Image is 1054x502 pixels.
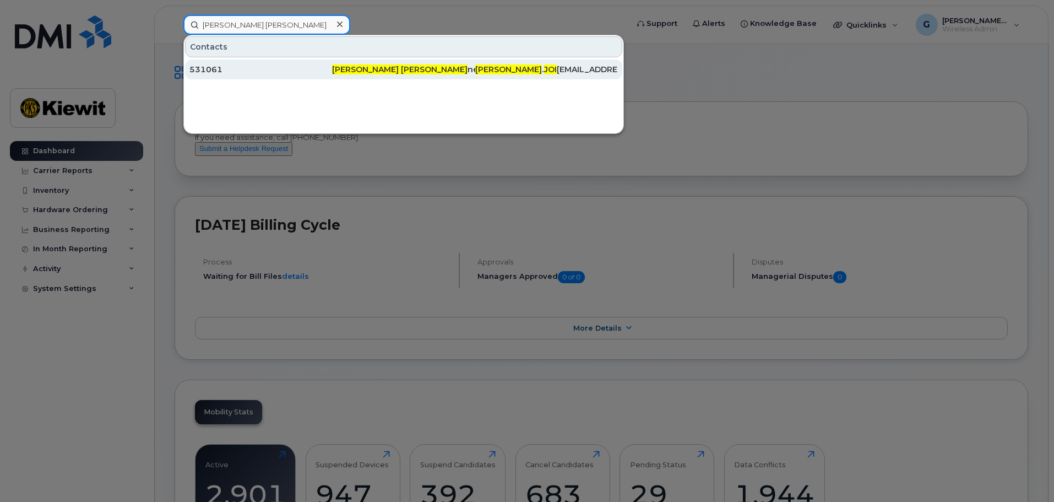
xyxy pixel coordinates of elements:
[475,64,542,74] span: [PERSON_NAME]
[1006,454,1046,494] iframe: Messenger Launcher
[475,64,618,75] div: . [EMAIL_ADDRESS][PERSON_NAME][DOMAIN_NAME]
[185,60,622,79] a: 531061[PERSON_NAME] [PERSON_NAME]ner[PERSON_NAME].JOI[EMAIL_ADDRESS][PERSON_NAME][DOMAIN_NAME]
[544,64,557,74] span: JOI
[332,64,475,75] div: ner
[185,36,622,57] div: Contacts
[189,64,332,75] div: 531061
[332,64,468,74] span: [PERSON_NAME] [PERSON_NAME]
